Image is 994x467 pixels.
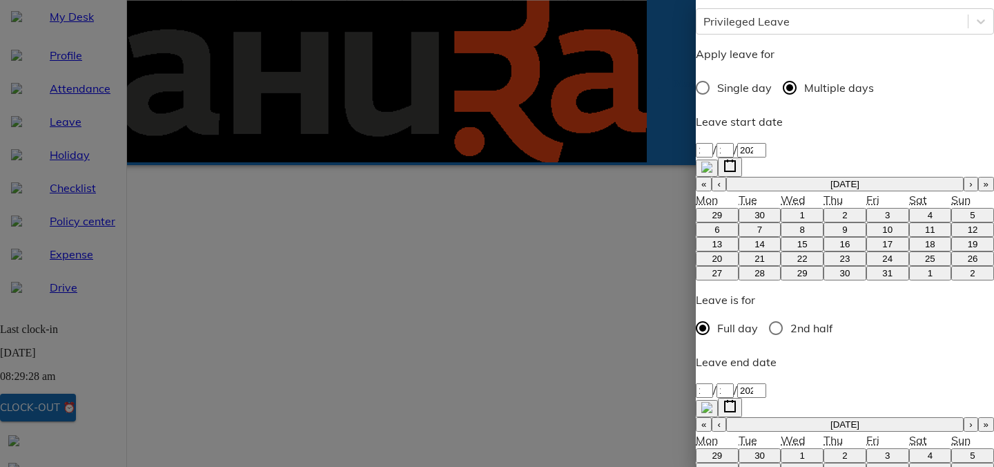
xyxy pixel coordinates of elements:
abbr: Wednesday [781,193,806,207]
abbr: 25 October 2025 [925,254,935,264]
abbr: 16 October 2025 [840,239,850,249]
button: 18 October 2025 [909,237,952,251]
p: Leave end date [696,354,994,370]
abbr: 6 October 2025 [714,225,719,235]
abbr: 12 October 2025 [968,225,978,235]
button: 1 October 2025 [781,208,824,222]
abbr: 11 October 2025 [925,225,935,235]
button: › [964,177,977,191]
button: 8 October 2025 [781,222,824,237]
abbr: Sunday [951,433,971,447]
abbr: 1 November 2025 [928,268,933,278]
button: 23 October 2025 [824,251,866,266]
button: 31 October 2025 [866,266,909,280]
abbr: Thursday [824,433,843,447]
button: 5 October 2025 [951,448,994,463]
button: 5 October 2025 [951,208,994,222]
button: 29 October 2025 [781,266,824,280]
div: daytype [696,73,994,102]
abbr: 1 October 2025 [800,450,805,461]
button: 14 October 2025 [739,237,781,251]
button: 30 September 2025 [739,208,781,222]
button: 30 October 2025 [824,266,866,280]
button: [DATE] [726,177,964,191]
button: 1 October 2025 [781,448,824,463]
button: 27 October 2025 [696,266,739,280]
button: ‹ [712,417,725,432]
abbr: Saturday [909,433,927,447]
p: Leave start date [696,113,994,130]
abbr: 31 October 2025 [882,268,893,278]
span: / [734,383,737,397]
abbr: 30 September 2025 [754,210,765,220]
span: Multiple days [804,79,874,96]
button: « [696,177,712,191]
abbr: 4 October 2025 [928,450,933,461]
abbr: Sunday [951,193,971,207]
button: » [978,177,994,191]
button: 17 October 2025 [866,237,909,251]
span: Full day [717,320,758,336]
abbr: 17 October 2025 [882,239,893,249]
abbr: Tuesday [739,193,757,207]
button: 2 November 2025 [951,266,994,280]
button: » [978,417,994,432]
abbr: 20 October 2025 [712,254,722,264]
abbr: 18 October 2025 [925,239,935,249]
button: 30 September 2025 [739,448,781,463]
abbr: 21 October 2025 [754,254,765,264]
button: 2 October 2025 [824,208,866,222]
abbr: 5 October 2025 [970,210,975,220]
span: Apply leave for [696,47,774,61]
abbr: Saturday [909,193,927,207]
abbr: Monday [696,193,718,207]
abbr: 30 September 2025 [754,450,765,461]
button: 21 October 2025 [739,251,781,266]
span: Single day [717,79,772,96]
button: 29 September 2025 [696,448,739,463]
abbr: 29 September 2025 [712,450,722,461]
input: -- [696,383,713,398]
button: 25 October 2025 [909,251,952,266]
input: -- [696,143,713,158]
abbr: 3 October 2025 [885,210,890,220]
button: 3 October 2025 [866,208,909,222]
input: -- [717,383,734,398]
abbr: 19 October 2025 [968,239,978,249]
abbr: 3 October 2025 [885,450,890,461]
p: Leave is for [696,292,994,308]
abbr: Tuesday [739,433,757,447]
button: 22 October 2025 [781,251,824,266]
button: 9 October 2025 [824,222,866,237]
abbr: 2 November 2025 [970,268,975,278]
button: 10 October 2025 [866,222,909,237]
abbr: 22 October 2025 [797,254,808,264]
abbr: 28 October 2025 [754,268,765,278]
abbr: 27 October 2025 [712,268,722,278]
button: 28 October 2025 [739,266,781,280]
button: 4 October 2025 [909,448,952,463]
abbr: 24 October 2025 [882,254,893,264]
abbr: 2 October 2025 [842,210,847,220]
button: 15 October 2025 [781,237,824,251]
abbr: 30 October 2025 [840,268,850,278]
abbr: 14 October 2025 [754,239,765,249]
button: « [696,417,712,432]
abbr: 15 October 2025 [797,239,808,249]
abbr: Friday [866,433,879,447]
abbr: 26 October 2025 [968,254,978,264]
abbr: Thursday [824,193,843,207]
button: 4 October 2025 [909,208,952,222]
button: [DATE] [726,417,964,432]
abbr: 10 October 2025 [882,225,893,235]
span: / [734,142,737,156]
input: ---- [737,143,766,158]
button: 1 November 2025 [909,266,952,280]
button: › [964,417,977,432]
abbr: 5 October 2025 [970,450,975,461]
button: 29 September 2025 [696,208,739,222]
button: 6 October 2025 [696,222,739,237]
abbr: Monday [696,433,718,447]
button: 16 October 2025 [824,237,866,251]
input: ---- [737,383,766,398]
